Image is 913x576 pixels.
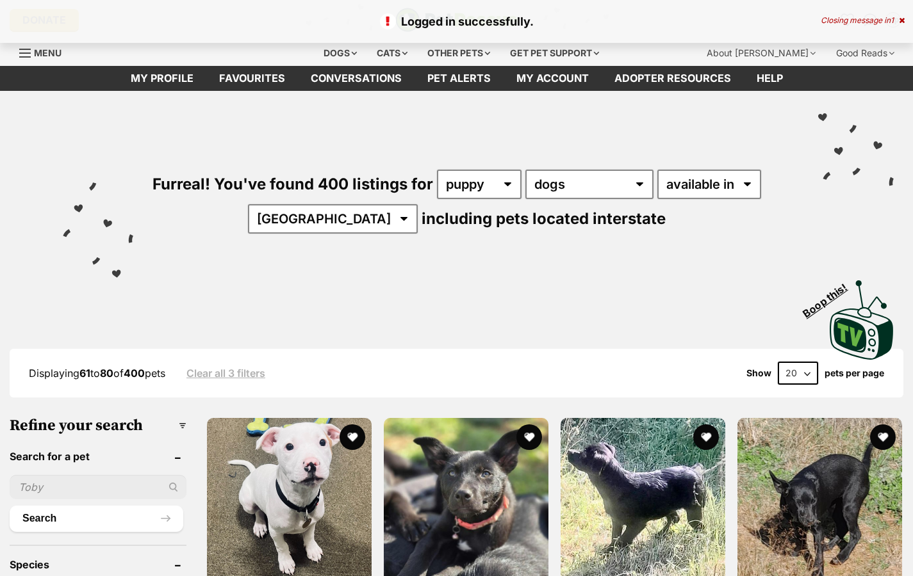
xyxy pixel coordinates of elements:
[891,15,894,25] span: 1
[830,269,894,362] a: Boop this!
[693,424,719,450] button: favourite
[100,367,113,380] strong: 80
[698,40,825,66] div: About [PERSON_NAME]
[186,367,265,379] a: Clear all 3 filters
[415,66,504,91] a: Pet alerts
[10,475,186,499] input: Toby
[827,40,903,66] div: Good Reads
[516,424,542,450] button: favourite
[118,66,206,91] a: My profile
[10,417,186,435] h3: Refine your search
[801,273,860,319] span: Boop this!
[418,40,499,66] div: Other pets
[152,175,433,193] span: Furreal! You've found 400 listings for
[825,368,884,378] label: pets per page
[19,40,70,63] a: Menu
[124,367,145,380] strong: 400
[10,451,186,462] header: Search for a pet
[13,13,900,30] p: Logged in successfully.
[501,40,608,66] div: Get pet support
[602,66,744,91] a: Adopter resources
[10,506,183,531] button: Search
[34,47,62,58] span: Menu
[79,367,90,380] strong: 61
[10,559,186,570] header: Species
[315,40,366,66] div: Dogs
[29,367,165,380] span: Displaying to of pets
[298,66,415,91] a: conversations
[206,66,298,91] a: Favourites
[870,424,896,450] button: favourite
[830,280,894,360] img: PetRescue TV logo
[422,209,666,228] span: including pets located interstate
[744,66,796,91] a: Help
[368,40,416,66] div: Cats
[504,66,602,91] a: My account
[340,424,365,450] button: favourite
[821,16,905,25] div: Closing message in
[746,368,771,378] span: Show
